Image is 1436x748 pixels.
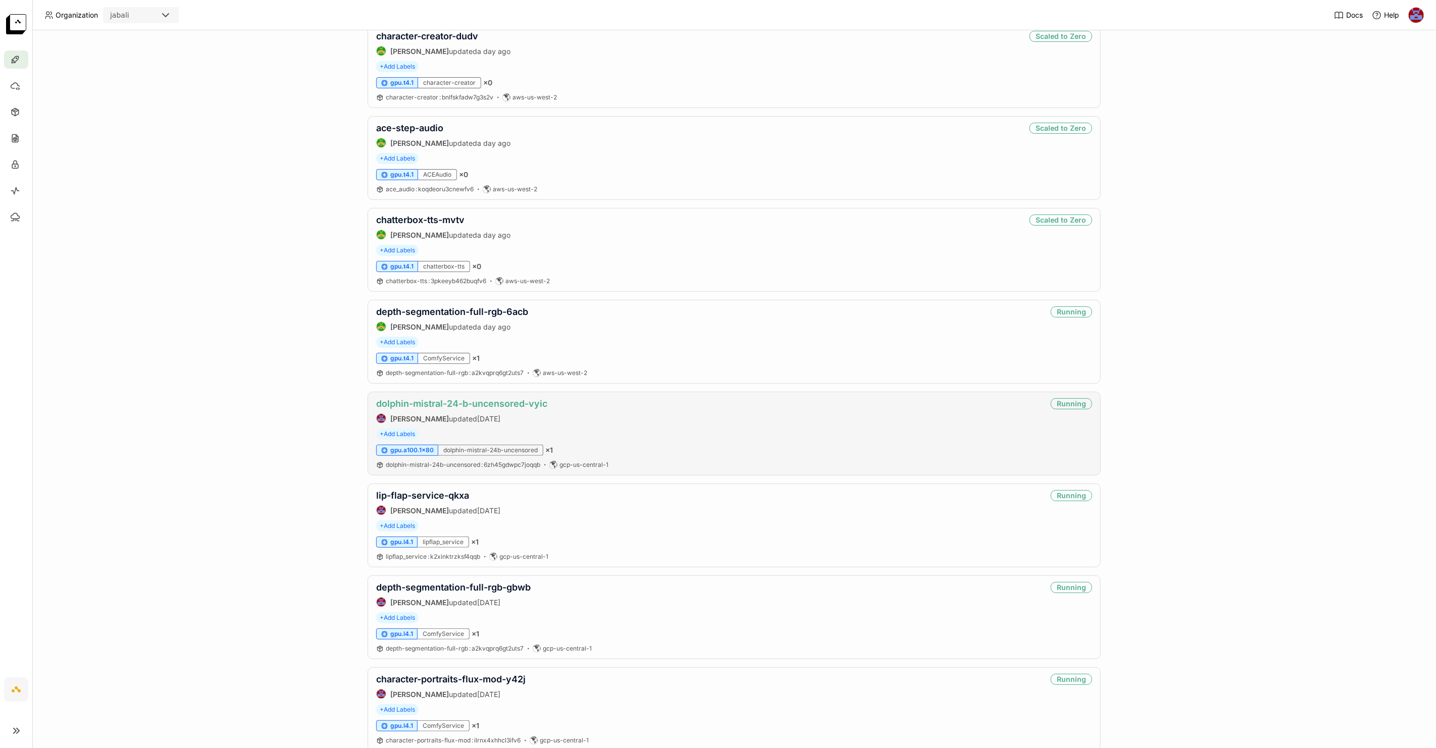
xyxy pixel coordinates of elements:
[377,414,386,423] img: Jhonatan Oliveira
[376,123,443,133] a: ace-step-audio
[1030,123,1092,134] div: Scaled to Zero
[376,138,510,148] div: updated
[376,245,419,256] span: +Add Labels
[416,185,417,193] span: :
[472,262,481,271] span: × 0
[1334,10,1363,20] a: Docs
[390,630,413,638] span: gpu.l4.1
[390,354,414,362] span: gpu.t4.1
[377,138,386,147] img: Steve Guo
[418,353,470,364] div: ComfyService
[376,398,547,409] a: dolphin-mistral-24-b-uncensored-vyic
[1346,11,1363,20] span: Docs
[390,506,449,515] strong: [PERSON_NAME]
[386,277,486,285] a: chatterbox-tts:3pkeeyb462buqfv6
[481,461,483,468] span: :
[477,414,500,423] span: [DATE]
[472,736,473,744] span: :
[377,689,386,699] img: Jhonatan Oliveira
[505,277,550,285] span: aws-us-west-2
[483,78,492,87] span: × 0
[376,413,547,423] div: updated
[376,46,510,56] div: updated
[56,11,98,20] span: Organization
[386,185,474,193] span: ace_audio koqdeoru3cnewfv6
[418,77,481,88] div: character-creator
[376,704,419,715] span: +Add Labels
[418,537,469,548] div: lipflap_service
[110,10,129,20] div: jabali
[472,629,479,638] span: × 1
[376,215,465,225] a: chatterbox-tts-mvtv
[493,185,537,193] span: aws-us-west-2
[499,553,548,561] span: gcp-us-central-1
[543,645,592,653] span: gcp-us-central-1
[477,690,500,699] span: [DATE]
[390,538,413,546] span: gpu.l4.1
[559,461,608,469] span: gcp-us-central-1
[376,597,531,607] div: updated
[376,31,478,41] a: character-creator-dudv
[1051,582,1092,593] div: Running
[1051,490,1092,501] div: Running
[390,722,413,730] span: gpu.l4.1
[477,139,510,147] span: a day ago
[377,230,386,239] img: Steve Guo
[390,323,449,331] strong: [PERSON_NAME]
[377,322,386,331] img: Steve Guo
[418,169,457,180] div: ACEAudio
[477,506,500,515] span: [DATE]
[376,429,419,440] span: +Add Labels
[545,446,553,455] span: × 1
[377,598,386,607] img: Jhonatan Oliveira
[376,322,528,332] div: updated
[377,506,386,515] img: Jhonatan Oliveira
[376,490,469,501] a: lip-flap-service-qkxa
[386,461,540,469] a: dolphin-mistral-24b-uncensored:6zh45gdwpc7joqqb
[1030,31,1092,42] div: Scaled to Zero
[386,93,493,101] span: character-creator bnlfskfadw7g3s2v
[512,93,557,101] span: aws-us-west-2
[428,277,430,285] span: :
[469,369,471,377] span: :
[428,553,429,560] span: :
[376,337,419,348] span: +Add Labels
[6,14,26,34] img: logo
[1030,215,1092,226] div: Scaled to Zero
[386,645,524,652] span: depth-segmentation-full-rgb a2kvqprq6gt2uts7
[386,553,480,560] span: lipflap_service k2xinktrzksf4qqb
[418,261,470,272] div: chatterbox-tts
[376,689,526,699] div: updated
[390,171,414,179] span: gpu.t4.1
[1051,674,1092,685] div: Running
[376,520,419,531] span: +Add Labels
[390,79,414,87] span: gpu.t4.1
[386,93,493,101] a: character-creator:bnlfskfadw7g3s2v
[418,628,470,639] div: ComfyService
[376,505,500,515] div: updated
[386,736,521,744] a: character-portraits-flux-mod:ilrnx4xhhcl3ifv6
[376,61,419,72] span: +Add Labels
[438,445,543,456] div: dolphin-mistral-24b-uncensored
[386,461,540,468] span: dolphin-mistral-24b-uncensored 6zh45gdwpc7joqqb
[471,538,479,547] span: × 1
[386,736,521,744] span: character-portraits-flux-mod ilrnx4xhhcl3ifv6
[377,46,386,56] img: Steve Guo
[472,721,479,730] span: × 1
[386,185,474,193] a: ace_audio:koqdeoru3cnewfv6
[386,645,524,653] a: depth-segmentation-full-rgb:a2kvqprq6gt2uts7
[386,369,524,377] span: depth-segmentation-full-rgb a2kvqprq6gt2uts7
[386,277,486,285] span: chatterbox-tts 3pkeeyb462buqfv6
[540,736,589,744] span: gcp-us-central-1
[390,262,414,271] span: gpu.t4.1
[376,306,528,317] a: depth-segmentation-full-rgb-6acb
[376,230,510,240] div: updated
[376,612,419,623] span: +Add Labels
[459,170,468,179] span: × 0
[1384,11,1399,20] span: Help
[390,446,434,454] span: gpu.a100.1x80
[543,369,587,377] span: aws-us-west-2
[130,11,131,21] input: Selected jabali.
[376,153,419,164] span: +Add Labels
[386,369,524,377] a: depth-segmentation-full-rgb:a2kvqprq6gt2uts7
